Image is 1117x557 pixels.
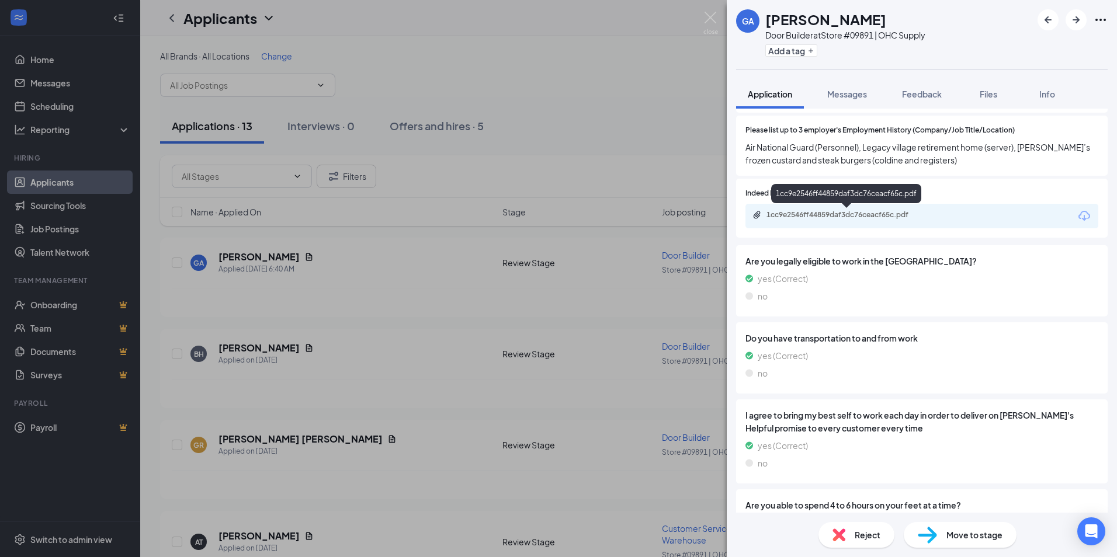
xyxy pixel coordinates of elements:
[766,210,930,220] div: 1cc9e2546ff44859daf3dc76ceacf65c.pdf
[758,457,768,469] span: no
[765,9,886,29] h1: [PERSON_NAME]
[807,47,814,54] svg: Plus
[1094,13,1108,27] svg: Ellipses
[745,332,1098,344] span: Do you have transportation to and from work
[1069,13,1083,27] svg: ArrowRight
[758,439,808,452] span: yes (Correct)
[1039,89,1055,99] span: Info
[827,89,867,99] span: Messages
[752,210,762,220] svg: Paperclip
[771,184,921,203] div: 1cc9e2546ff44859daf3dc76ceacf65c.pdf
[902,89,942,99] span: Feedback
[748,89,792,99] span: Application
[758,367,768,380] span: no
[745,255,1098,267] span: Are you legally eligible to work in the [GEOGRAPHIC_DATA]?
[758,349,808,362] span: yes (Correct)
[980,89,997,99] span: Files
[855,528,880,541] span: Reject
[745,125,1015,136] span: Please list up to 3 employer's Employment History (Company/Job Title/Location)
[758,290,768,302] span: no
[758,272,808,285] span: yes (Correct)
[765,29,925,41] div: Door Builder at Store #09891 | OHC Supply
[765,44,817,57] button: PlusAdd a tag
[742,15,754,27] div: GA
[946,528,1002,541] span: Move to stage
[752,210,942,221] a: Paperclip1cc9e2546ff44859daf3dc76ceacf65c.pdf
[1077,517,1105,545] div: Open Intercom Messenger
[1038,9,1059,30] button: ArrowLeftNew
[745,141,1098,166] span: Air National Guard (Personnel), Legacy village retirement home (server), [PERSON_NAME]’s frozen c...
[1066,9,1087,30] button: ArrowRight
[745,499,1098,511] span: Are you able to spend 4 to 6 hours on your feet at a time?
[745,188,797,199] span: Indeed Resume
[745,409,1098,434] span: I agree to bring my best self to work each day in order to deliver on [PERSON_NAME]'s Helpful pro...
[1077,209,1091,223] svg: Download
[1041,13,1055,27] svg: ArrowLeftNew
